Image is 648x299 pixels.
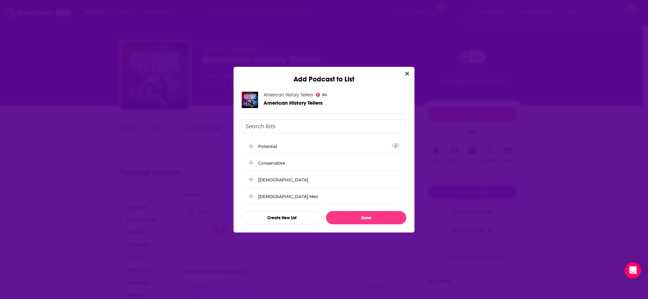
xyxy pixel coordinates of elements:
button: Done [326,211,406,224]
input: Search lists [242,119,406,133]
a: American History Tellers [264,100,323,106]
a: American History Tellers [264,92,313,98]
button: Create New List [242,211,322,224]
div: [DEMOGRAPHIC_DATA] Men [258,194,318,199]
div: [DEMOGRAPHIC_DATA] [258,177,308,182]
button: Close [403,70,412,78]
div: Potential [258,144,281,149]
a: 84 [316,93,327,97]
div: Potential [242,139,406,154]
div: Conservative [258,161,285,166]
div: Open Intercom Messenger [625,262,641,279]
div: Add Podcast To List [242,119,406,224]
img: American History Tellers [242,92,258,108]
span: 84 [322,93,327,96]
div: Conservative [242,155,406,170]
div: Christianity [242,172,406,187]
div: Add Podcast to List [234,67,414,84]
div: Christian Men [242,189,406,204]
